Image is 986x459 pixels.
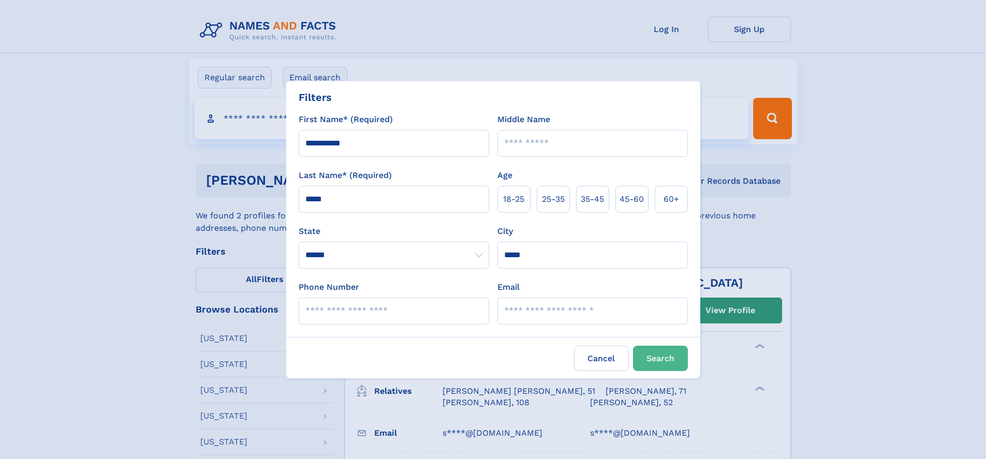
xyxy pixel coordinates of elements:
[581,193,604,205] span: 35‑45
[542,193,565,205] span: 25‑35
[620,193,644,205] span: 45‑60
[299,225,489,238] label: State
[299,281,359,293] label: Phone Number
[633,346,688,371] button: Search
[497,281,520,293] label: Email
[664,193,679,205] span: 60+
[497,225,513,238] label: City
[299,169,392,182] label: Last Name* (Required)
[497,113,550,126] label: Middle Name
[299,90,332,105] div: Filters
[503,193,524,205] span: 18‑25
[574,346,629,371] label: Cancel
[497,169,512,182] label: Age
[299,113,393,126] label: First Name* (Required)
